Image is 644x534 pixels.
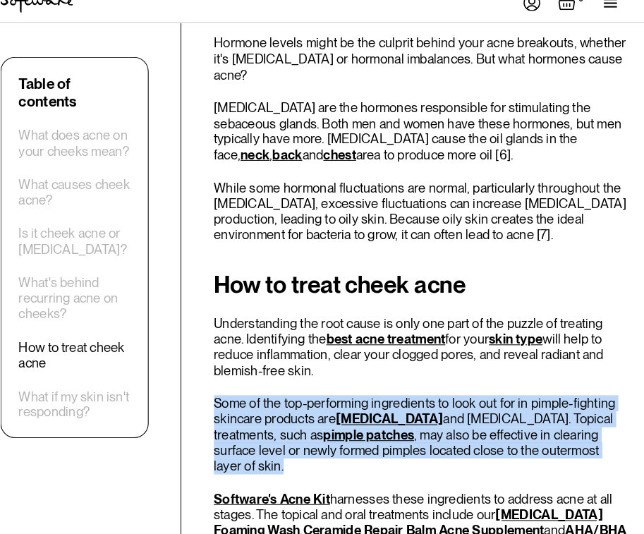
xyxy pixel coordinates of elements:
[224,49,627,95] p: Hormone levels might be the culprit behind your acne breakouts, whether it's [MEDICAL_DATA] or ho...
[250,158,279,173] a: neck
[559,8,586,28] a: Open empty cart
[17,9,87,28] a: home
[35,393,143,423] a: What if my skin isn't responding?
[224,279,627,305] h2: How to treat cheek acne
[281,158,310,173] a: back
[343,415,447,430] a: [MEDICAL_DATA]
[334,337,449,352] a: best acne treatment
[492,337,544,352] a: skin type
[35,345,143,375] a: How to treat cheek acne
[224,399,627,475] p: Some of the top-performing ingredients to look out for in pimple-fighting skincare products are a...
[35,234,143,265] a: Is it cheek acne or [MEDICAL_DATA]?
[224,322,627,382] p: Understanding the root cause is only one part of the puzzle of treating acne. Identifying the for...
[35,139,143,169] a: What does acne on your cheeks mean?
[224,190,627,251] p: While some hormonal fluctuations are normal, particularly throughout the [MEDICAL_DATA], excessiv...
[35,282,143,328] a: What's behind recurring acne on cheeks?
[224,112,627,173] p: [MEDICAL_DATA] are the hormones responsible for stimulating the sebaceous glands. Both men and wo...
[17,9,87,28] img: Software Logo
[224,492,337,507] a: Software's Acne Kit
[576,8,586,21] div: 0
[331,430,419,445] a: pimple patches
[35,187,143,217] a: What causes cheek acne?
[35,88,143,122] div: Table of contents
[331,158,363,173] a: chest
